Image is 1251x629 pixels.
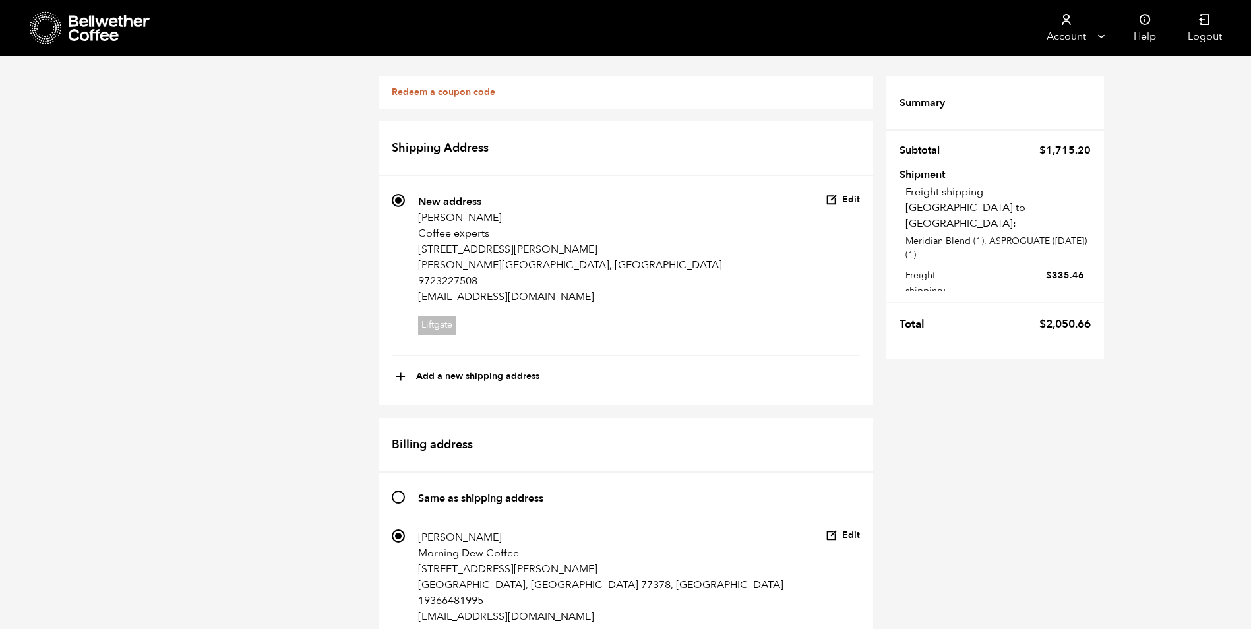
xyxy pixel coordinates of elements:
[418,529,783,545] p: [PERSON_NAME]
[1039,316,1091,332] bdi: 2,050.66
[900,136,948,164] th: Subtotal
[418,545,783,561] p: Morning Dew Coffee
[1046,269,1084,282] bdi: 335.46
[1039,143,1091,158] bdi: 1,715.20
[418,257,722,273] p: [PERSON_NAME][GEOGRAPHIC_DATA], [GEOGRAPHIC_DATA]
[418,593,783,609] p: 19366481995
[1039,143,1046,158] span: $
[1039,316,1046,332] span: $
[395,366,406,388] span: +
[418,273,722,289] p: 9723227508
[418,210,722,225] p: [PERSON_NAME]
[900,169,975,178] th: Shipment
[418,241,722,257] p: [STREET_ADDRESS][PERSON_NAME]
[418,491,543,506] strong: Same as shipping address
[1046,269,1052,282] span: $
[826,529,860,542] button: Edit
[395,366,539,388] button: +Add a new shipping address
[900,310,932,339] th: Total
[392,491,405,504] input: Same as shipping address
[418,289,722,305] p: [EMAIL_ADDRESS][DOMAIN_NAME]
[392,194,405,207] input: New address [PERSON_NAME] Coffee experts [STREET_ADDRESS][PERSON_NAME] [PERSON_NAME][GEOGRAPHIC_D...
[905,184,1091,231] p: Freight shipping [GEOGRAPHIC_DATA] to [GEOGRAPHIC_DATA]:
[392,529,405,543] input: [PERSON_NAME] Morning Dew Coffee [STREET_ADDRESS][PERSON_NAME] [GEOGRAPHIC_DATA], [GEOGRAPHIC_DAT...
[392,86,495,98] a: Redeem a coupon code
[826,194,860,206] button: Edit
[905,234,1091,262] p: Meridian Blend (1), ASPROGUATE ([DATE]) (1)
[418,195,481,209] strong: New address
[379,418,873,473] h2: Billing address
[905,266,1084,299] label: Freight shipping:
[418,577,783,593] p: [GEOGRAPHIC_DATA], [GEOGRAPHIC_DATA] 77378, [GEOGRAPHIC_DATA]
[418,316,456,335] span: Liftgate
[900,89,953,117] th: Summary
[379,121,873,177] h2: Shipping Address
[418,225,722,241] p: Coffee experts
[418,609,783,624] p: [EMAIL_ADDRESS][DOMAIN_NAME]
[418,561,783,577] p: [STREET_ADDRESS][PERSON_NAME]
